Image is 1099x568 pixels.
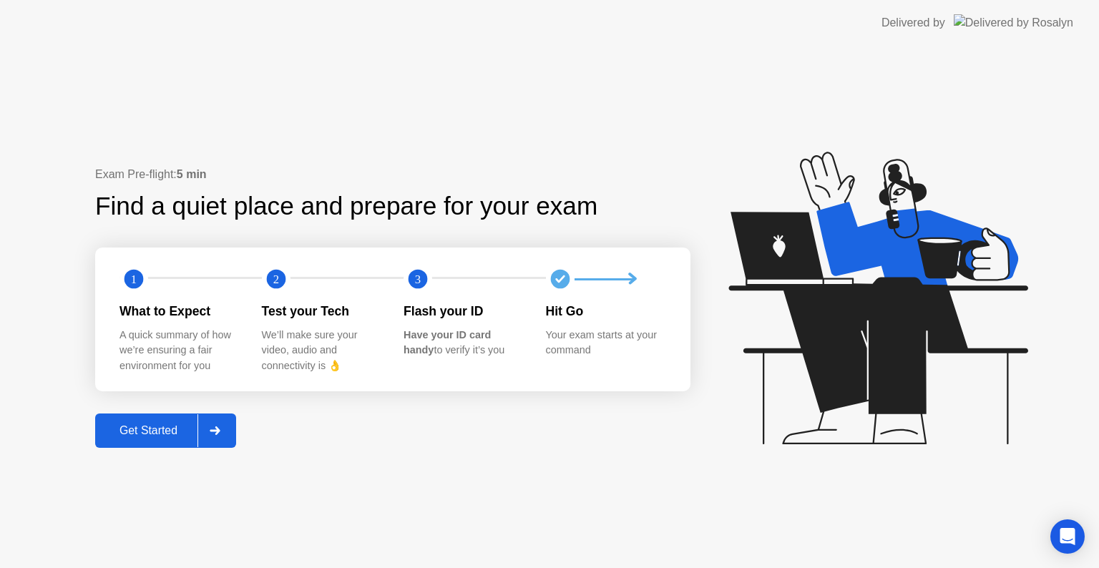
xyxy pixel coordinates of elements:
div: A quick summary of how we’re ensuring a fair environment for you [119,328,239,374]
div: We’ll make sure your video, audio and connectivity is 👌 [262,328,381,374]
div: Delivered by [881,14,945,31]
div: Your exam starts at your command [546,328,665,358]
img: Delivered by Rosalyn [954,14,1073,31]
b: 5 min [177,168,207,180]
text: 3 [415,273,421,286]
div: Open Intercom Messenger [1050,519,1085,554]
div: Flash your ID [404,302,523,320]
b: Have your ID card handy [404,329,491,356]
div: Find a quiet place and prepare for your exam [95,187,600,225]
div: What to Expect [119,302,239,320]
div: Hit Go [546,302,665,320]
text: 2 [273,273,278,286]
div: to verify it’s you [404,328,523,358]
div: Test your Tech [262,302,381,320]
div: Exam Pre-flight: [95,166,690,183]
div: Get Started [99,424,197,437]
button: Get Started [95,413,236,448]
text: 1 [131,273,137,286]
